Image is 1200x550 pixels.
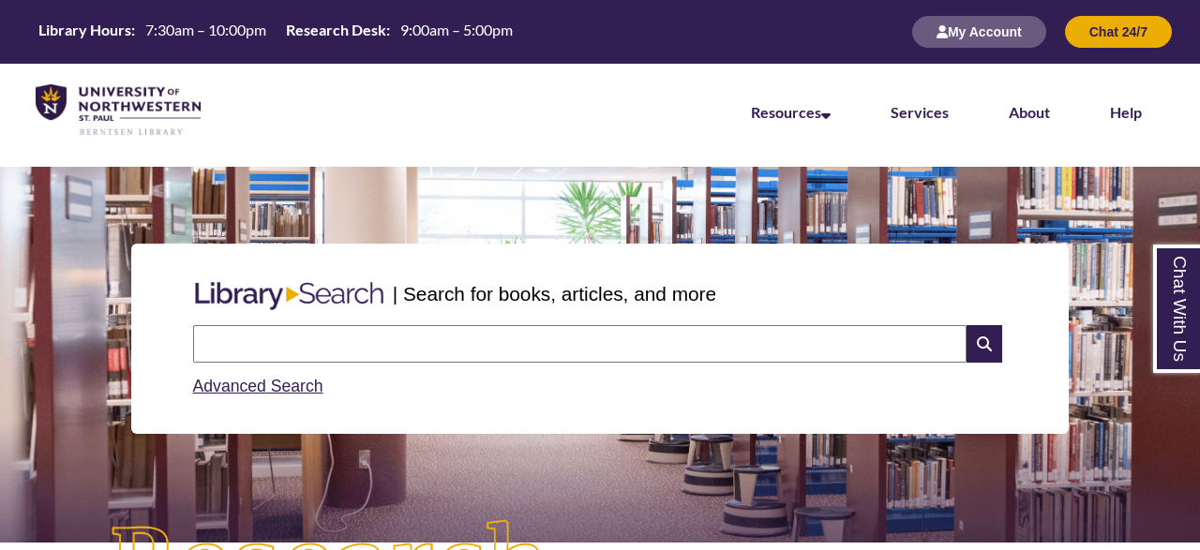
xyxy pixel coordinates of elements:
[912,23,1046,39] a: My Account
[1065,16,1172,48] button: Chat 24/7
[751,103,831,121] a: Resources
[186,275,393,318] img: Libary Search
[891,103,949,121] a: Services
[400,21,513,38] span: 9:00am – 5:00pm
[31,20,138,40] th: Library Hours:
[36,84,201,137] img: UNWSP Library Logo
[1110,103,1142,121] a: Help
[31,20,520,45] a: Hours Today
[912,16,1046,48] button: My Account
[145,21,266,38] span: 7:30am – 10:00pm
[193,377,323,395] a: Advanced Search
[1065,23,1172,39] a: Chat 24/7
[31,20,520,43] table: Hours Today
[1009,103,1050,121] a: About
[278,20,393,40] th: Research Desk:
[967,325,1002,363] i: Search
[393,279,716,308] p: | Search for books, articles, and more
